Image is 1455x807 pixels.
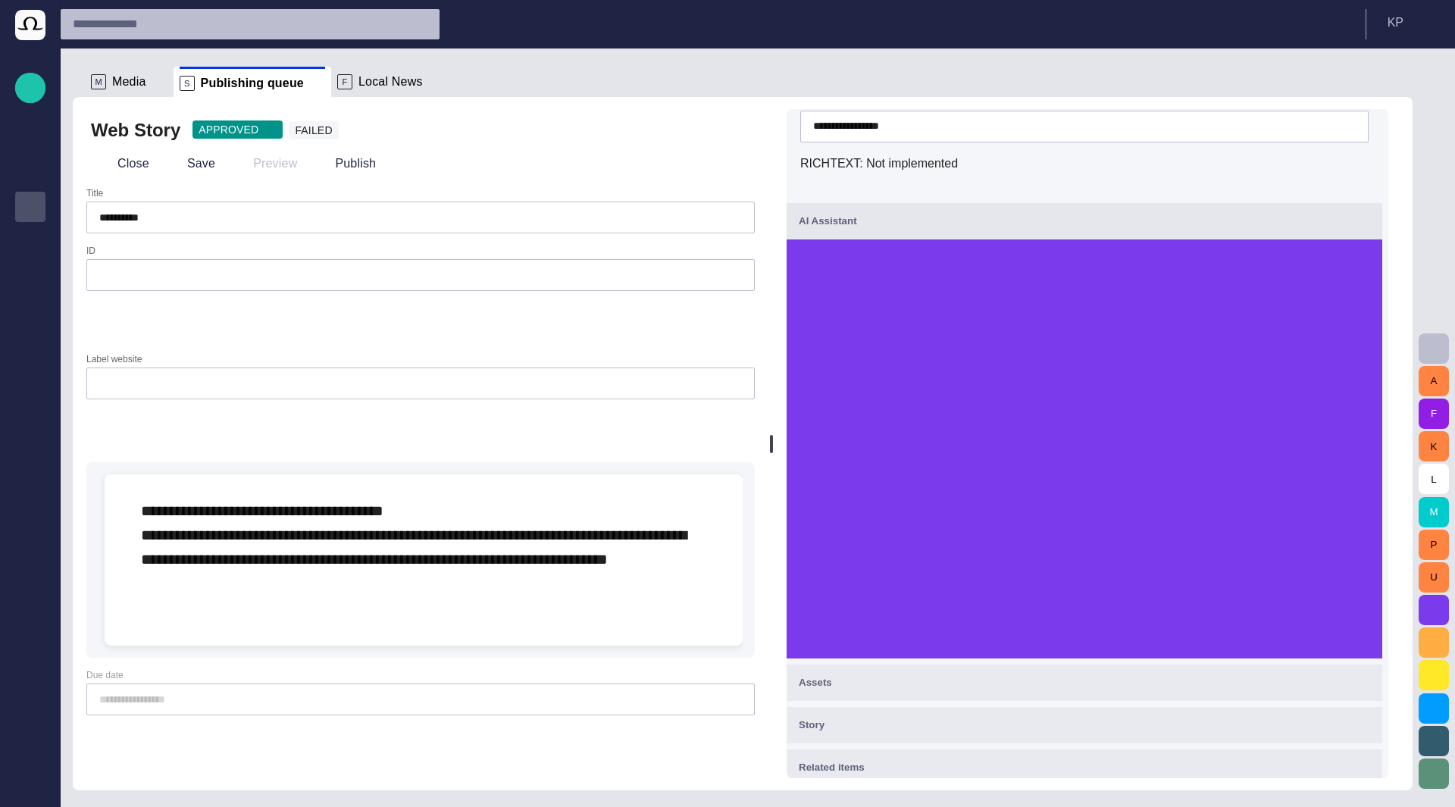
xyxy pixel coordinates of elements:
[799,762,865,773] span: Related items
[91,150,155,177] button: Close
[91,118,180,142] h2: Web Story
[21,228,39,243] p: Publishing queue KKK
[192,120,283,139] button: APPROVED
[21,198,39,213] p: Publishing queue
[161,150,221,177] button: Save
[21,258,39,277] span: Media
[1419,562,1449,593] button: U
[86,352,142,365] label: Label website
[15,192,45,222] div: Publishing queue
[337,74,352,89] p: F
[358,74,423,89] span: Local News
[21,380,39,395] p: My OctopusX
[15,252,45,283] div: Media
[800,155,1369,173] div: RICHTEXT : Not implemented
[21,410,39,425] p: Social Media
[799,215,857,227] span: AI Assistant
[21,167,39,186] span: Story folders
[174,67,331,97] div: SPublishing queue
[331,67,450,97] div: FLocal News
[787,203,1382,239] button: AI Assistant
[112,74,146,89] span: Media
[86,245,95,258] label: ID
[787,707,1382,743] button: Story
[86,669,124,682] label: Due date
[21,349,39,368] span: [PERSON_NAME]'s media (playout)
[15,10,45,40] img: Octopus News Room
[21,319,39,337] span: Media-test with filter
[15,525,45,555] div: Octopus
[1419,431,1449,461] button: K
[21,289,39,307] span: Administration
[1375,9,1446,36] button: KP
[799,719,824,730] span: Story
[21,440,39,458] span: Editorial Admin
[15,313,45,343] div: Media-test with filter
[199,122,258,137] span: APPROVED
[201,76,304,91] span: Publishing queue
[21,349,39,364] p: [PERSON_NAME]'s media (playout)
[21,198,39,216] span: Publishing queue
[787,239,1382,658] iframe: AI Assistant
[86,187,103,200] label: Title
[799,677,832,688] span: Assets
[21,380,39,398] span: My OctopusX
[21,258,39,274] p: Media
[21,501,39,516] p: AI Assistant
[21,471,39,486] p: [URL][DOMAIN_NAME]
[1419,366,1449,396] button: A
[1419,464,1449,494] button: L
[1388,14,1403,32] p: K P
[1419,497,1449,527] button: M
[295,123,332,138] span: FAILED
[15,464,45,495] div: [URL][DOMAIN_NAME]
[21,471,39,489] span: [URL][DOMAIN_NAME]
[21,319,39,334] p: Media-test with filter
[91,74,106,89] p: M
[21,137,39,155] span: Rundowns
[21,137,39,152] p: Rundowns
[15,495,45,525] div: AI Assistant
[15,343,45,374] div: [PERSON_NAME]'s media (playout)
[85,67,174,97] div: MMedia
[21,228,39,246] span: Publishing queue KKK
[180,76,195,91] p: S
[787,665,1382,701] button: Assets
[21,440,39,455] p: Editorial Admin
[21,531,39,549] span: Octopus
[1419,530,1449,560] button: P
[21,167,39,183] p: Story folders
[787,749,1382,786] button: Related items
[21,289,39,304] p: Administration
[1419,399,1449,429] button: F
[15,131,45,555] ul: main menu
[21,410,39,428] span: Social Media
[21,531,39,546] p: Octopus
[308,150,381,177] button: Publish
[21,501,39,519] span: AI Assistant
